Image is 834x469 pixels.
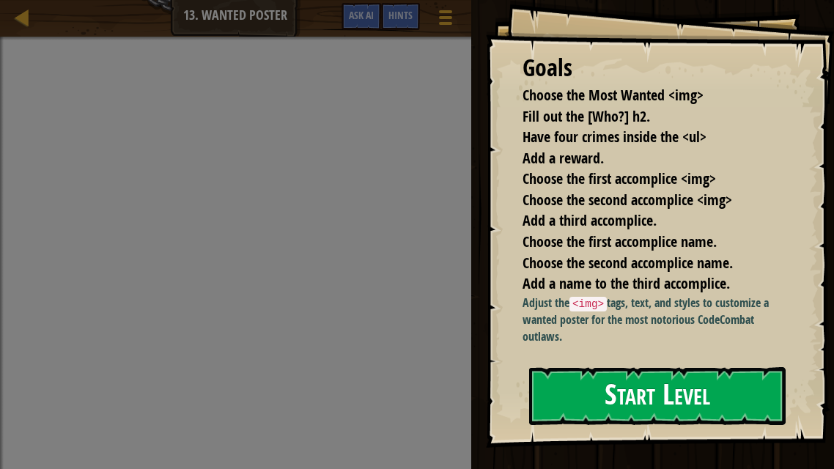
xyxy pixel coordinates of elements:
[504,169,779,190] li: Choose the first accomplice <img>
[523,295,783,345] p: Adjust the tags, text, and styles to customize a wanted poster for the most notorious CodeCombat ...
[504,210,779,232] li: Add a third accomplice.
[523,190,732,210] span: Choose the second accomplice <img>
[523,127,706,147] span: Have four crimes inside the <ul>
[523,148,604,168] span: Add a reward.
[504,232,779,253] li: Choose the first accomplice name.
[504,127,779,148] li: Have four crimes inside the <ul>
[427,3,464,37] button: Show game menu
[523,51,783,85] div: Goals
[504,148,779,169] li: Add a reward.
[504,85,779,106] li: Choose the Most Wanted <img>
[523,232,717,251] span: Choose the first accomplice name.
[504,106,779,128] li: Fill out the [Who?] h2.
[523,169,716,188] span: Choose the first accomplice <img>
[569,297,607,311] code: <img>
[504,190,779,211] li: Choose the second accomplice <img>
[504,273,779,295] li: Add a name to the third accomplice.
[523,210,657,230] span: Add a third accomplice.
[523,85,704,105] span: Choose the Most Wanted <img>
[529,367,786,425] button: Start Level
[342,3,381,30] button: Ask AI
[523,273,730,293] span: Add a name to the third accomplice.
[523,106,650,126] span: Fill out the [Who?] h2.
[504,253,779,274] li: Choose the second accomplice name.
[349,8,374,22] span: Ask AI
[523,253,733,273] span: Choose the second accomplice name.
[388,8,413,22] span: Hints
